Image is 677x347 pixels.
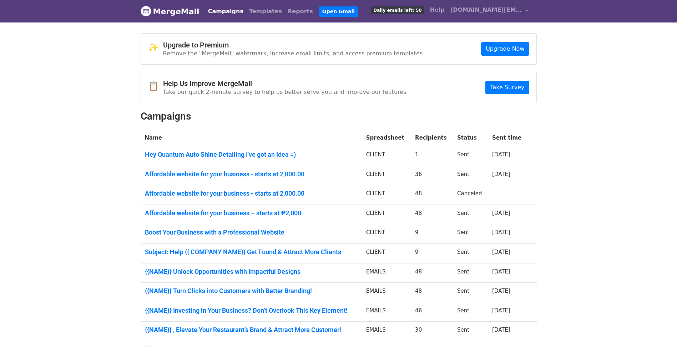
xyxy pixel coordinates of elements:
a: [DATE] [492,327,510,333]
td: Sent [453,322,488,341]
td: Sent [453,263,488,283]
p: Take our quick 2-minute survey to help us better serve you and improve our features [163,88,406,96]
a: Hey Quantum Auto Shine Detailing I've got an Idea =) [145,151,358,159]
td: CLIENT [362,146,411,166]
td: Sent [453,205,488,224]
th: Recipients [411,130,453,146]
span: 📋 [148,81,163,91]
a: Campaigns [205,4,246,19]
span: ✨ [148,42,163,53]
h4: Help Us Improve MergeMail [163,79,406,88]
td: 30 [411,322,453,341]
h4: Upgrade to Premium [163,41,423,49]
a: Reports [285,4,316,19]
a: [DATE] [492,171,510,177]
span: [DOMAIN_NAME][EMAIL_ADDRESS][DOMAIN_NAME] [450,6,522,14]
a: Boost Your Business with a Professional Website [145,228,358,236]
a: Affordable website for your business – starts at ₱2,000 [145,209,358,217]
td: Sent [453,244,488,263]
a: Help [427,3,448,17]
th: Spreadsheet [362,130,411,146]
td: 48 [411,185,453,205]
th: Sent time [488,130,527,146]
a: Templates [246,4,285,19]
a: Upgrade Now [481,42,529,56]
a: {{NAME}} Unlock Opportunities with Impactful Designs [145,268,358,276]
td: 1 [411,146,453,166]
h2: Campaigns [141,110,537,122]
a: [DATE] [492,288,510,294]
a: {{NAME}} , Elevate Your Restaurant’s Brand & Attract More Customer! [145,326,358,334]
a: Subject: Help {{ COMPANY NAME}} Get Found & Attract More Clients [145,248,358,256]
a: [DATE] [492,210,510,216]
a: [DATE] [492,249,510,255]
p: Remove the "MergeMail" watermark, increase email limits, and access premium templates [163,50,423,57]
td: CLIENT [362,205,411,224]
a: Open Gmail [319,6,358,17]
td: 9 [411,224,453,244]
td: 46 [411,302,453,322]
span: Daily emails left: 50 [371,6,424,14]
td: CLIENT [362,224,411,244]
td: EMAILS [362,322,411,341]
th: Status [453,130,488,146]
td: 48 [411,263,453,283]
img: MergeMail logo [141,6,151,16]
td: CLIENT [362,166,411,185]
td: Sent [453,283,488,302]
a: Affordable website for your business - starts at 2,000.00 [145,170,358,178]
a: {{NAME}} Turn Clicks into Customers with Better Branding! [145,287,358,295]
a: Affordable website for your business - starts at 2,000.00 [145,190,358,197]
th: Name [141,130,362,146]
td: Sent [453,166,488,185]
a: Daily emails left: 50 [368,3,427,17]
td: EMAILS [362,283,411,302]
td: 48 [411,283,453,302]
a: [DATE] [492,229,510,236]
td: EMAILS [362,302,411,322]
a: {{NAME}} Investing in Your Business? Don’t Overlook This Key Element! [145,307,358,315]
a: [DOMAIN_NAME][EMAIL_ADDRESS][DOMAIN_NAME] [448,3,531,20]
a: [DATE] [492,268,510,275]
td: 36 [411,166,453,185]
td: Sent [453,146,488,166]
a: Take Survey [485,81,529,94]
td: 48 [411,205,453,224]
td: Sent [453,224,488,244]
td: 9 [411,244,453,263]
td: EMAILS [362,263,411,283]
a: [DATE] [492,151,510,158]
td: Sent [453,302,488,322]
td: CLIENT [362,185,411,205]
td: Canceled [453,185,488,205]
a: MergeMail [141,4,199,19]
a: [DATE] [492,307,510,314]
td: CLIENT [362,244,411,263]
